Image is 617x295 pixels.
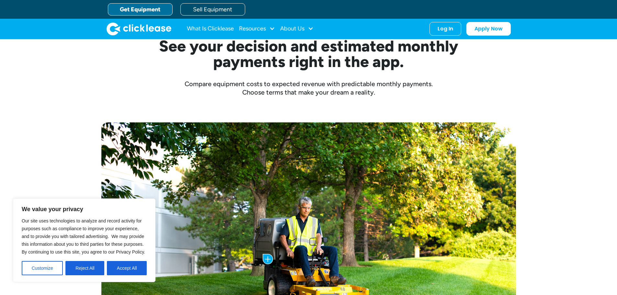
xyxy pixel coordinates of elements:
img: Plus icon with blue background [263,254,273,264]
div: Compare equipment costs to expected revenue with predictable monthly payments. Choose terms that ... [101,80,516,96]
div: We value your privacy [13,199,155,282]
button: Accept All [107,261,147,275]
p: We value your privacy [22,205,147,213]
div: Log In [438,26,453,32]
a: Apply Now [466,22,511,36]
a: home [107,22,171,35]
a: Get Equipment [108,3,173,16]
span: Our site uses technologies to analyze and record activity for purposes such as compliance to impr... [22,218,145,255]
a: Sell Equipment [180,3,245,16]
button: Reject All [65,261,104,275]
div: About Us [280,22,314,35]
div: Resources [239,22,275,35]
button: Customize [22,261,63,275]
img: Clicklease logo [107,22,171,35]
h2: See your decision and estimated monthly payments right in the app. [127,38,490,69]
a: What Is Clicklease [187,22,234,35]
